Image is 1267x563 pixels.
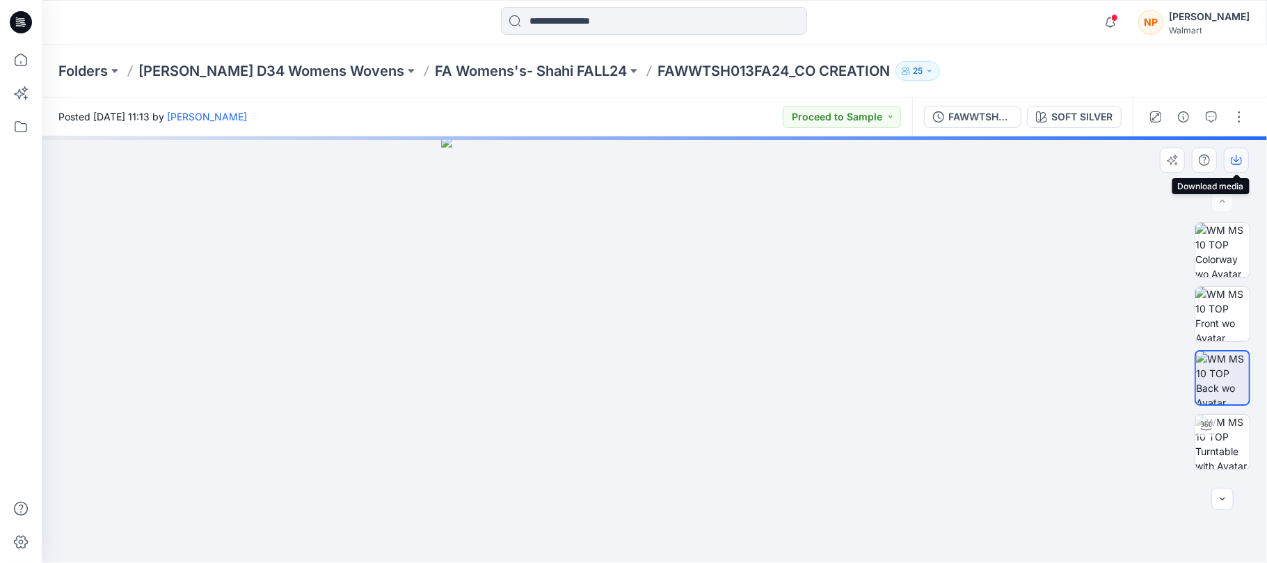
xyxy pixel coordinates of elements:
p: FAWWTSH013FA24_CO CREATION [658,61,890,81]
button: FAWWTSH013FA24_CO CREATION [924,106,1021,128]
div: FAWWTSH013FA24_CO CREATION [948,109,1012,125]
button: 25 [895,61,940,81]
img: WM MS 10 TOP Colorway wo Avatar [1195,223,1250,277]
a: [PERSON_NAME] [167,111,247,122]
button: Details [1172,106,1195,128]
div: Walmart [1169,25,1250,35]
p: 25 [913,63,923,79]
a: [PERSON_NAME] D34 Womens Wovens [138,61,404,81]
div: SOFT SILVER [1051,109,1113,125]
img: eyJhbGciOiJIUzI1NiIsImtpZCI6IjAiLCJzbHQiOiJzZXMiLCJ0eXAiOiJKV1QifQ.eyJkYXRhIjp7InR5cGUiOiJzdG9yYW... [441,136,868,563]
button: SOFT SILVER [1027,106,1122,128]
div: NP [1138,10,1163,35]
a: Folders [58,61,108,81]
a: FA Womens's- Shahi FALL24 [435,61,627,81]
div: [PERSON_NAME] [1169,8,1250,25]
img: WM MS 10 TOP Back wo Avatar [1196,351,1249,404]
span: Posted [DATE] 11:13 by [58,109,247,124]
img: WM MS 10 TOP Front wo Avatar [1195,287,1250,341]
img: WM MS 10 TOP Turntable with Avatar [1195,415,1250,469]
